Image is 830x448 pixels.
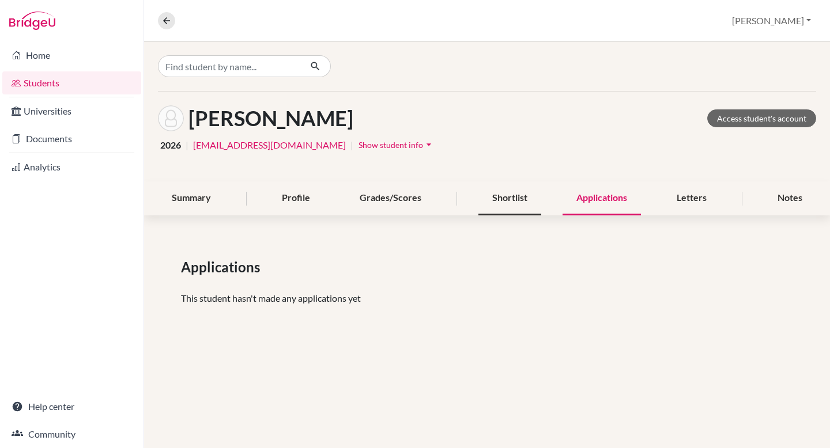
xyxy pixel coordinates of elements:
img: Bridge-U [9,12,55,30]
a: [EMAIL_ADDRESS][DOMAIN_NAME] [193,138,346,152]
div: Letters [663,181,720,215]
a: Universities [2,100,141,123]
span: | [350,138,353,152]
div: Summary [158,181,225,215]
button: [PERSON_NAME] [727,10,816,32]
a: Documents [2,127,141,150]
div: Profile [268,181,324,215]
span: 2026 [160,138,181,152]
img: Samarveer Tuli's avatar [158,105,184,131]
i: arrow_drop_down [423,139,435,150]
p: This student hasn't made any applications yet [181,291,793,305]
a: Access student's account [707,109,816,127]
div: Notes [764,181,816,215]
a: Community [2,423,141,446]
div: Shortlist [478,181,541,215]
a: Students [2,71,141,94]
span: Show student info [359,140,423,150]
div: Applications [563,181,641,215]
div: Grades/Scores [346,181,435,215]
button: Show student infoarrow_drop_down [358,136,435,154]
h1: [PERSON_NAME] [188,106,353,131]
span: Applications [181,257,265,278]
a: Help center [2,395,141,418]
span: | [186,138,188,152]
a: Analytics [2,155,141,179]
a: Home [2,44,141,67]
input: Find student by name... [158,55,301,77]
